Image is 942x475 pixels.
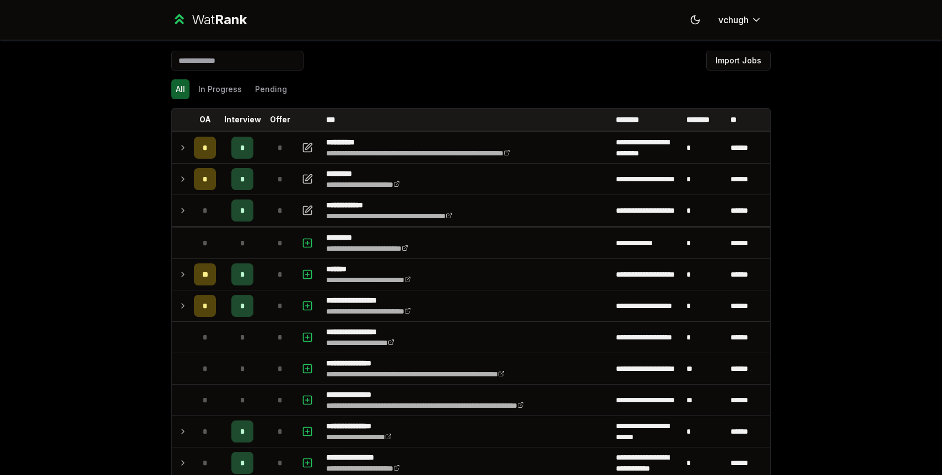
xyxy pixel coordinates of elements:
button: All [171,79,190,99]
button: Pending [251,79,291,99]
button: In Progress [194,79,246,99]
button: Import Jobs [706,51,771,71]
button: vchugh [710,10,771,30]
span: Rank [215,12,247,28]
p: OA [199,114,211,125]
p: Offer [270,114,290,125]
a: WatRank [171,11,247,29]
span: vchugh [718,13,749,26]
p: Interview [224,114,261,125]
div: Wat [192,11,247,29]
